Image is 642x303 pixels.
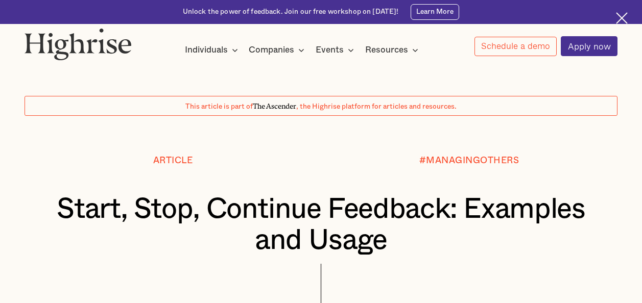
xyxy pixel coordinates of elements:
[474,37,557,56] a: Schedule a demo
[616,12,628,24] img: Cross icon
[183,7,399,17] div: Unlock the power of feedback. Join our free workshop on [DATE]!
[419,156,519,165] div: #MANAGINGOTHERS
[249,44,294,56] div: Companies
[50,194,593,257] h1: Start, Stop, Continue Feedback: Examples and Usage
[296,103,457,110] span: , the Highrise platform for articles and resources.
[249,44,307,56] div: Companies
[253,100,296,109] span: The Ascender
[185,44,228,56] div: Individuals
[185,103,253,110] span: This article is part of
[561,36,617,56] a: Apply now
[411,4,459,19] a: Learn More
[316,44,357,56] div: Events
[365,44,421,56] div: Resources
[316,44,344,56] div: Events
[185,44,241,56] div: Individuals
[365,44,408,56] div: Resources
[25,28,132,60] img: Highrise logo
[153,156,193,165] div: Article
